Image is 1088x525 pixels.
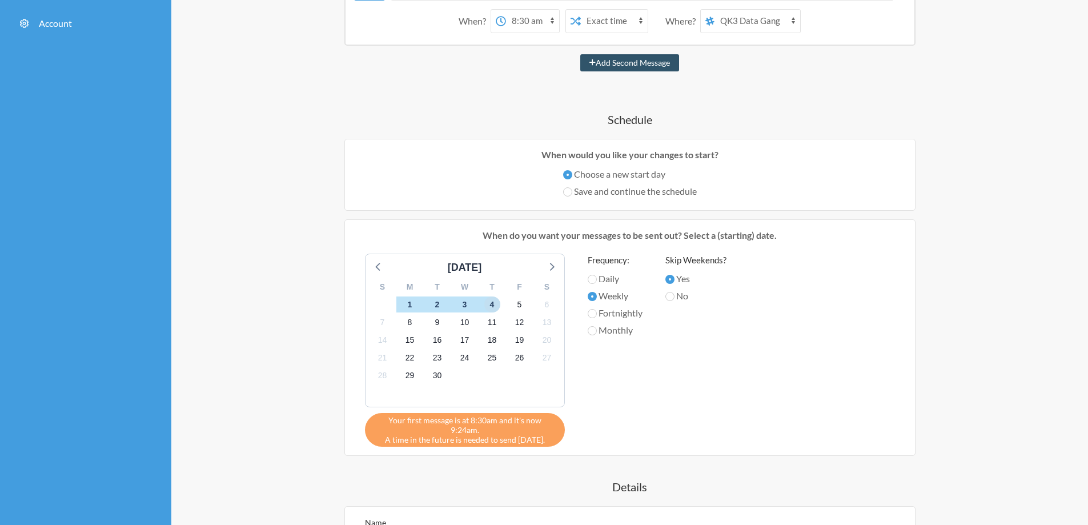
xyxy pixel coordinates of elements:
label: No [665,289,726,303]
h4: Details [287,479,973,495]
input: No [665,292,675,301]
input: Yes [665,275,675,284]
span: Monday, October 20, 2025 [539,332,555,348]
span: Thursday, October 23, 2025 [429,350,445,366]
span: Friday, October 10, 2025 [457,314,473,330]
input: Save and continue the schedule [563,187,572,197]
span: Tuesday, October 7, 2025 [375,314,391,330]
span: Wednesday, October 29, 2025 [402,368,418,384]
span: Wednesday, October 1, 2025 [402,296,418,312]
span: Tuesday, October 14, 2025 [375,332,391,348]
input: Daily [588,275,597,284]
span: Friday, October 3, 2025 [457,296,473,312]
div: M [396,278,424,296]
input: Monthly [588,326,597,335]
span: Sunday, October 19, 2025 [512,332,528,348]
span: Friday, October 24, 2025 [457,350,473,366]
p: When do you want your messages to be sent out? Select a (starting) date. [354,229,906,242]
span: Thursday, October 9, 2025 [429,314,445,330]
a: Account [9,11,163,36]
label: Skip Weekends? [665,254,726,267]
span: Monday, October 27, 2025 [539,350,555,366]
span: Friday, October 17, 2025 [457,332,473,348]
div: W [451,278,479,296]
input: Fortnightly [588,309,597,318]
span: Thursday, October 30, 2025 [429,368,445,384]
button: Add Second Message [580,54,679,71]
label: Choose a new start day [563,167,697,181]
span: Sunday, October 12, 2025 [512,314,528,330]
div: When? [459,9,491,33]
label: Daily [588,272,643,286]
div: T [479,278,506,296]
span: Saturday, October 18, 2025 [484,332,500,348]
label: Yes [665,272,726,286]
div: F [506,278,533,296]
div: S [369,278,396,296]
span: Wednesday, October 8, 2025 [402,314,418,330]
label: Fortnightly [588,306,643,320]
label: Weekly [588,289,643,303]
div: Where? [665,9,700,33]
span: Monday, October 6, 2025 [539,296,555,312]
div: A time in the future is needed to send [DATE]. [365,413,565,447]
label: Save and continue the schedule [563,185,697,198]
label: Frequency: [588,254,643,267]
span: Tuesday, October 21, 2025 [375,350,391,366]
span: Your first message is at 8:30am and it's now 9:24am. [374,415,556,435]
span: Sunday, October 26, 2025 [512,350,528,366]
p: When would you like your changes to start? [354,148,906,162]
input: Choose a new start day [563,170,572,179]
span: Saturday, October 11, 2025 [484,314,500,330]
span: Saturday, October 4, 2025 [484,296,500,312]
span: Thursday, October 16, 2025 [429,332,445,348]
span: Saturday, October 25, 2025 [484,350,500,366]
span: Tuesday, October 28, 2025 [375,368,391,384]
span: Account [39,18,72,29]
span: Monday, October 13, 2025 [539,314,555,330]
div: T [424,278,451,296]
div: [DATE] [443,260,487,275]
span: Sunday, October 5, 2025 [512,296,528,312]
span: Wednesday, October 15, 2025 [402,332,418,348]
div: S [533,278,561,296]
span: Thursday, October 2, 2025 [429,296,445,312]
label: Monthly [588,323,643,337]
span: Wednesday, October 22, 2025 [402,350,418,366]
input: Weekly [588,292,597,301]
h4: Schedule [287,111,973,127]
